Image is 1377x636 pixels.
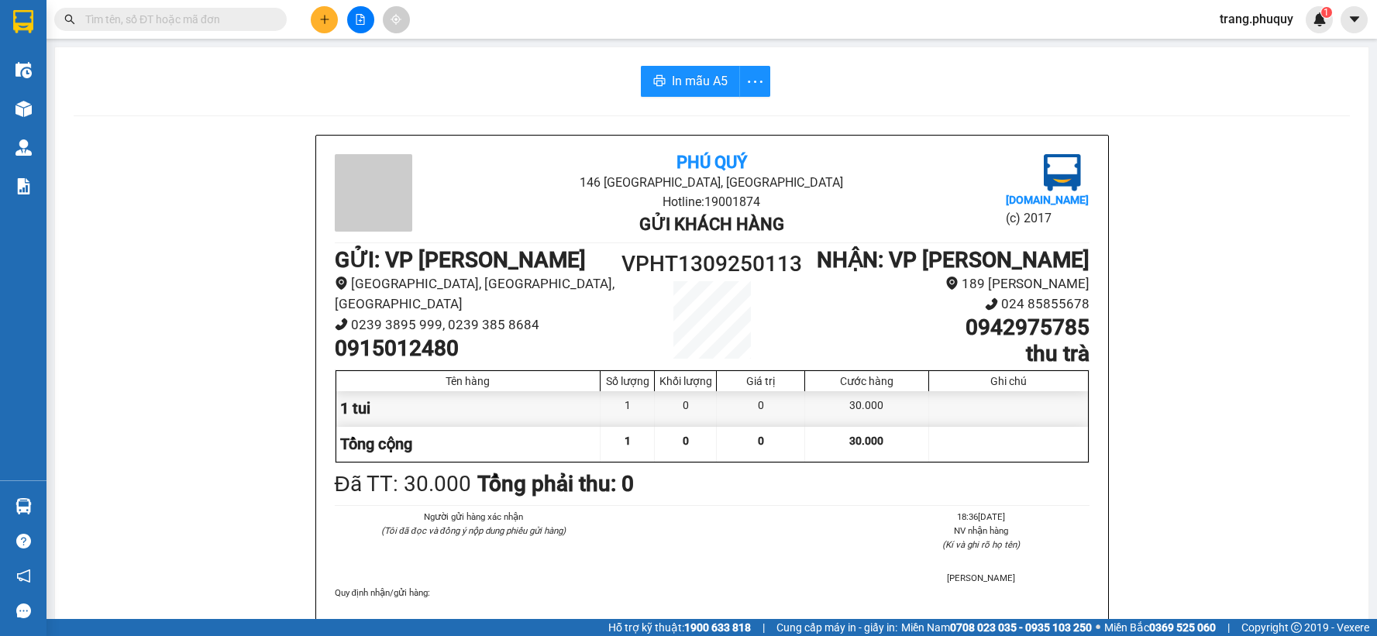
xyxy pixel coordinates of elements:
[335,273,618,315] li: [GEOGRAPHIC_DATA], [GEOGRAPHIC_DATA], [GEOGRAPHIC_DATA]
[335,467,471,501] div: Đã TT : 30.000
[1227,619,1230,636] span: |
[942,539,1020,550] i: (Kí và ghi rõ họ tên)
[16,569,31,583] span: notification
[683,435,689,447] span: 0
[721,375,800,387] div: Giá trị
[335,586,1090,600] div: Quy định nhận/gửi hàng :
[460,192,963,211] li: Hotline: 19001874
[806,273,1089,294] li: 189 [PERSON_NAME]
[873,510,1089,524] li: 18:36[DATE]
[950,621,1092,634] strong: 0708 023 035 - 0935 103 250
[366,510,582,524] li: Người gửi hàng xác nhận
[684,621,751,634] strong: 1900 633 818
[873,524,1089,538] li: NV nhận hàng
[739,66,770,97] button: more
[618,247,807,281] h1: VPHT1309250113
[383,6,410,33] button: aim
[335,247,586,273] b: GỬI : VP [PERSON_NAME]
[601,391,655,426] div: 1
[985,297,998,311] span: phone
[381,525,566,536] i: (Tôi đã đọc và đồng ý nộp dung phiếu gửi hàng)
[873,571,1089,585] li: [PERSON_NAME]
[1291,622,1302,633] span: copyright
[391,14,401,25] span: aim
[849,435,883,447] span: 30.000
[901,619,1092,636] span: Miền Nam
[1313,12,1327,26] img: icon-new-feature
[806,294,1089,315] li: 024 85855678
[653,74,666,89] span: printer
[817,247,1090,273] b: NHẬN : VP [PERSON_NAME]
[1324,7,1329,18] span: 1
[340,375,597,387] div: Tên hàng
[776,619,897,636] span: Cung cấp máy in - giấy in:
[659,375,712,387] div: Khối lượng
[805,391,928,426] div: 30.000
[1104,619,1216,636] span: Miền Bắc
[1006,208,1089,228] li: (c) 2017
[335,315,618,335] li: 0239 3895 999, 0239 385 8684
[335,335,618,362] h1: 0915012480
[1321,7,1332,18] sup: 1
[717,391,805,426] div: 0
[1149,621,1216,634] strong: 0369 525 060
[347,6,374,33] button: file-add
[1348,12,1362,26] span: caret-down
[355,14,366,25] span: file-add
[672,71,728,91] span: In mẫu A5
[15,139,32,156] img: warehouse-icon
[933,375,1084,387] div: Ghi chú
[15,178,32,194] img: solution-icon
[15,62,32,78] img: warehouse-icon
[641,66,740,97] button: printerIn mẫu A5
[625,435,631,447] span: 1
[335,318,348,331] span: phone
[16,534,31,548] span: question-circle
[809,375,924,387] div: Cước hàng
[15,101,32,117] img: warehouse-icon
[311,6,338,33] button: plus
[319,14,330,25] span: plus
[806,341,1089,367] h1: thu trà
[608,619,751,636] span: Hỗ trợ kỹ thuật:
[335,277,348,290] span: environment
[945,277,959,290] span: environment
[336,391,601,426] div: 1 tui
[15,498,32,514] img: warehouse-icon
[460,173,963,192] li: 146 [GEOGRAPHIC_DATA], [GEOGRAPHIC_DATA]
[639,215,784,234] b: Gửi khách hàng
[340,435,412,453] span: Tổng cộng
[676,153,747,172] b: Phú Quý
[604,375,650,387] div: Số lượng
[806,315,1089,341] h1: 0942975785
[16,603,31,618] span: message
[758,435,764,447] span: 0
[1044,154,1081,191] img: logo.jpg
[477,471,634,497] b: Tổng phải thu: 0
[763,619,765,636] span: |
[1207,9,1306,29] span: trang.phuquy
[1341,6,1368,33] button: caret-down
[740,72,769,91] span: more
[85,11,268,28] input: Tìm tên, số ĐT hoặc mã đơn
[64,14,75,25] span: search
[13,10,33,33] img: logo-vxr
[655,391,717,426] div: 0
[1096,624,1100,631] span: ⚪️
[1006,194,1089,206] b: [DOMAIN_NAME]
